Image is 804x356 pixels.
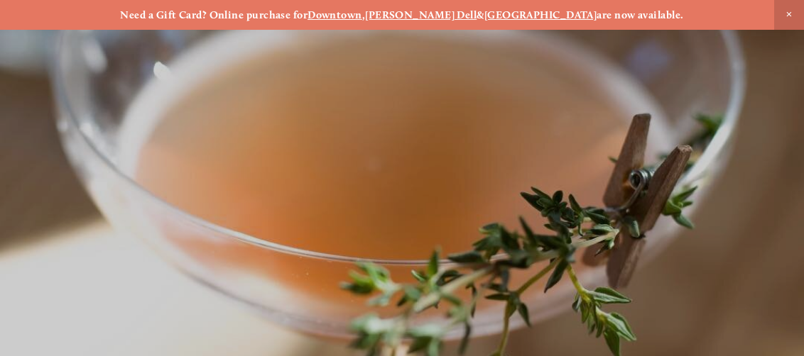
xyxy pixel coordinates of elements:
[120,9,308,21] strong: Need a Gift Card? Online purchase for
[597,9,683,21] strong: are now available.
[477,9,484,21] strong: &
[365,9,477,21] a: [PERSON_NAME] Dell
[362,9,365,21] strong: ,
[484,9,597,21] a: [GEOGRAPHIC_DATA]
[308,9,362,21] a: Downtown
